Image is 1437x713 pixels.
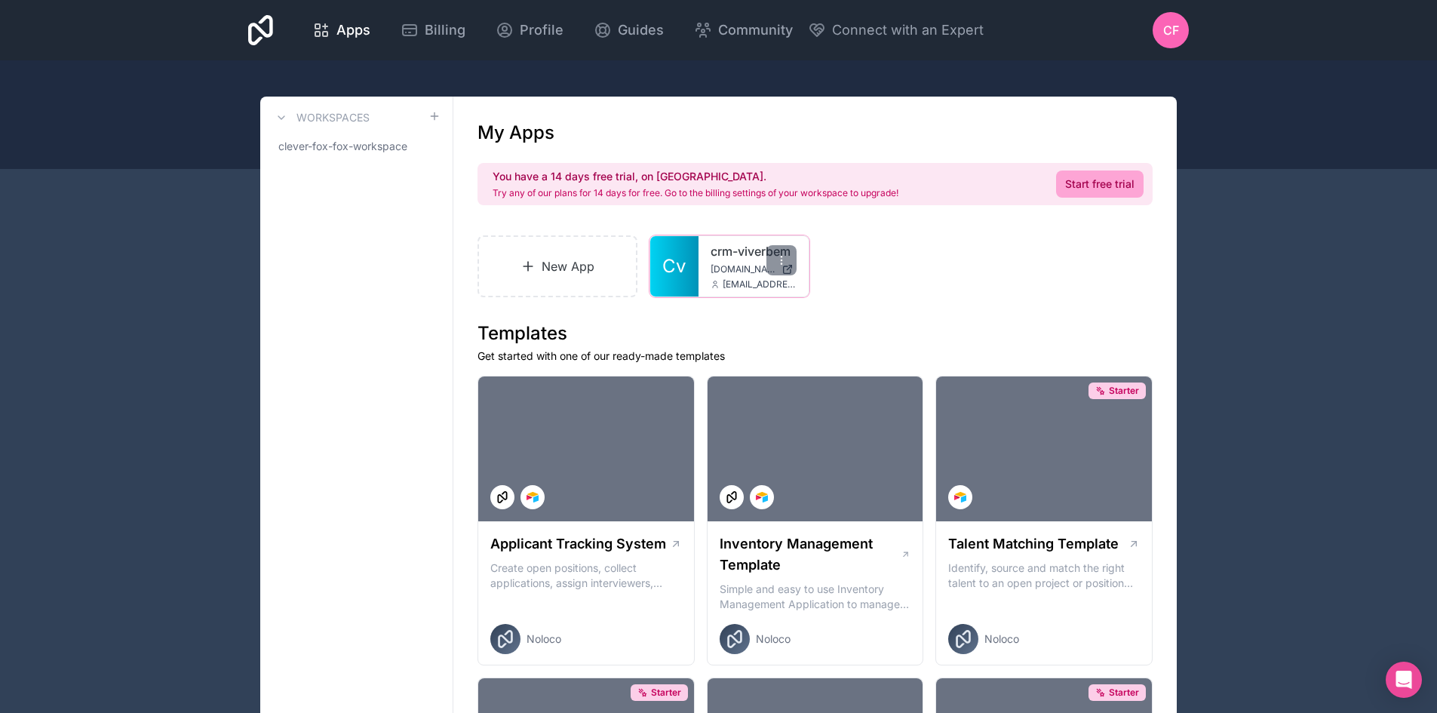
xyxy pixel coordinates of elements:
h3: Workspaces [296,110,370,125]
button: Connect with an Expert [808,20,984,41]
a: New App [477,235,637,297]
span: Billing [425,20,465,41]
span: Noloco [756,632,791,647]
p: Try any of our plans for 14 days for free. Go to the billing settings of your workspace to upgrade! [493,187,898,199]
span: Starter [1109,385,1139,397]
p: Create open positions, collect applications, assign interviewers, centralise candidate feedback a... [490,561,682,591]
a: Community [682,14,805,47]
a: clever-fox-fox-workspace [272,133,441,160]
span: CF [1163,21,1179,39]
span: Apps [336,20,370,41]
h1: Templates [477,321,1153,346]
a: Billing [388,14,477,47]
p: Get started with one of our ready-made templates [477,349,1153,364]
div: Open Intercom Messenger [1386,662,1422,698]
p: Identify, source and match the right talent to an open project or position with our Talent Matchi... [948,561,1140,591]
span: Noloco [984,632,1019,647]
a: Workspaces [272,109,370,127]
span: clever-fox-fox-workspace [278,139,407,154]
a: Cv [650,236,699,297]
h1: My Apps [477,121,554,145]
a: Guides [582,14,676,47]
span: Starter [651,687,681,699]
span: Community [718,20,793,41]
a: [DOMAIN_NAME] [711,263,797,275]
h2: You have a 14 days free trial, on [GEOGRAPHIC_DATA]. [493,169,898,184]
span: Noloco [527,632,561,647]
span: Guides [618,20,664,41]
p: Simple and easy to use Inventory Management Application to manage your stock, orders and Manufact... [720,582,911,612]
h1: Applicant Tracking System [490,533,666,555]
a: crm-viverbem [711,242,797,260]
a: Start free trial [1056,171,1144,198]
a: Apps [300,14,382,47]
a: Profile [484,14,576,47]
span: [DOMAIN_NAME] [711,263,775,275]
img: Airtable Logo [527,491,539,503]
span: Starter [1109,687,1139,699]
span: Cv [662,254,686,278]
h1: Talent Matching Template [948,533,1119,555]
span: Connect with an Expert [832,20,984,41]
h1: Inventory Management Template [720,533,901,576]
span: [EMAIL_ADDRESS][DOMAIN_NAME] [723,278,797,290]
img: Airtable Logo [954,491,966,503]
span: Profile [520,20,563,41]
img: Airtable Logo [756,491,768,503]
